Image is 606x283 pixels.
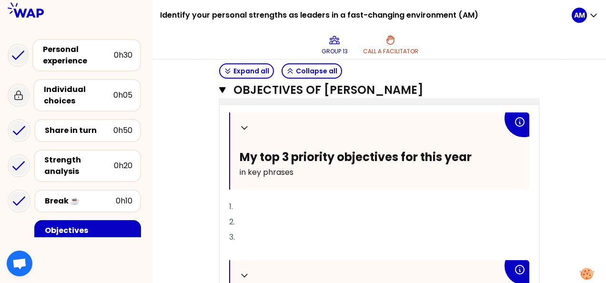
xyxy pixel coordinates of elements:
p: Call a facilitator [363,48,418,55]
button: AM [572,8,598,23]
div: 0h50 [113,125,132,136]
div: 0h10 [116,195,132,207]
div: Personal experience [43,44,114,67]
h3: Objectives of [PERSON_NAME] [233,82,506,98]
button: Objectives of [PERSON_NAME] [219,82,539,98]
div: Chat abierto [7,251,32,276]
div: Objectives [45,225,132,236]
button: Collapse all [282,63,342,79]
button: Call a facilitator [359,30,422,59]
p: Group 13 [322,48,348,55]
span: My top 3 priority objectives for this year [240,149,472,165]
div: Strength analysis [44,154,114,177]
button: Group 13 [318,30,352,59]
span: 3. [229,232,235,243]
div: Break ☕️ [45,195,116,207]
p: AM [574,10,585,20]
div: 0h05 [113,90,132,101]
div: 0h20 [114,160,132,172]
div: Share in turn [45,125,113,136]
div: Individual choices [44,84,113,107]
span: in key phrases [240,167,293,178]
span: 1. [229,201,233,212]
button: Expand all [219,63,274,79]
div: 0h30 [114,50,132,61]
span: 2. [229,216,235,227]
